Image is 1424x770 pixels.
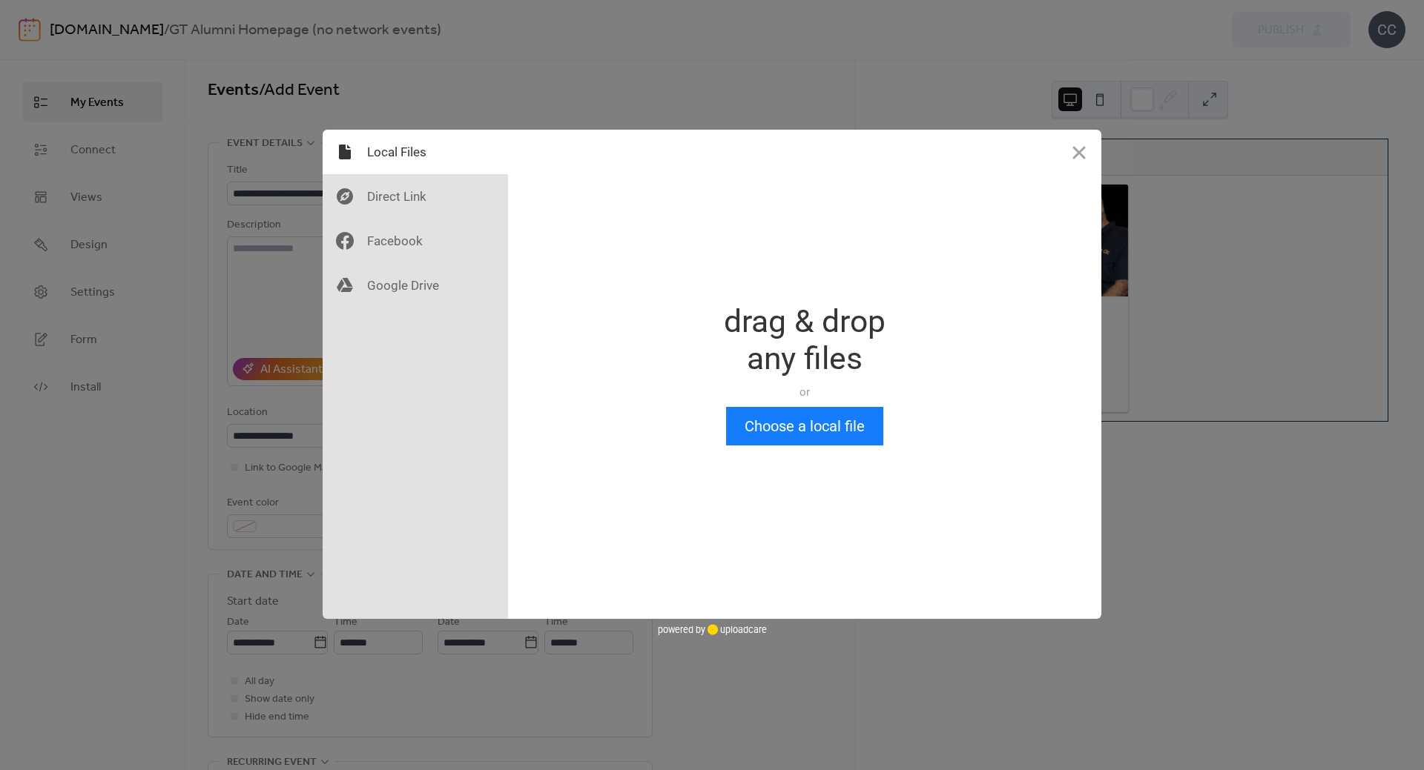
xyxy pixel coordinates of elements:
[323,263,508,308] div: Google Drive
[705,624,767,635] a: uploadcare
[724,303,886,377] div: drag & drop any files
[323,130,508,174] div: Local Files
[658,619,767,641] div: powered by
[1057,130,1101,174] button: Close
[724,385,886,399] div: or
[323,174,508,219] div: Direct Link
[323,219,508,263] div: Facebook
[726,407,883,445] button: Choose a local file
